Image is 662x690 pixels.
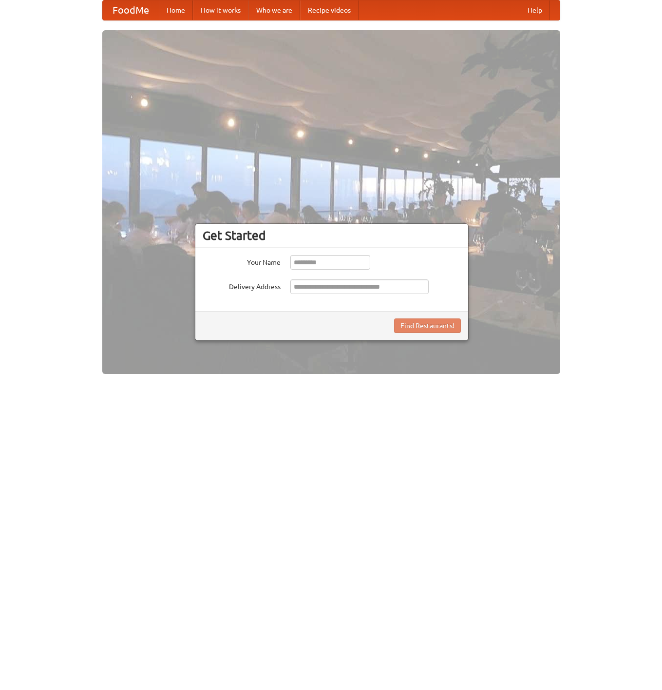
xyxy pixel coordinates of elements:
[300,0,359,20] a: Recipe videos
[248,0,300,20] a: Who we are
[193,0,248,20] a: How it works
[394,318,461,333] button: Find Restaurants!
[520,0,550,20] a: Help
[159,0,193,20] a: Home
[203,279,281,292] label: Delivery Address
[203,255,281,267] label: Your Name
[103,0,159,20] a: FoodMe
[203,228,461,243] h3: Get Started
